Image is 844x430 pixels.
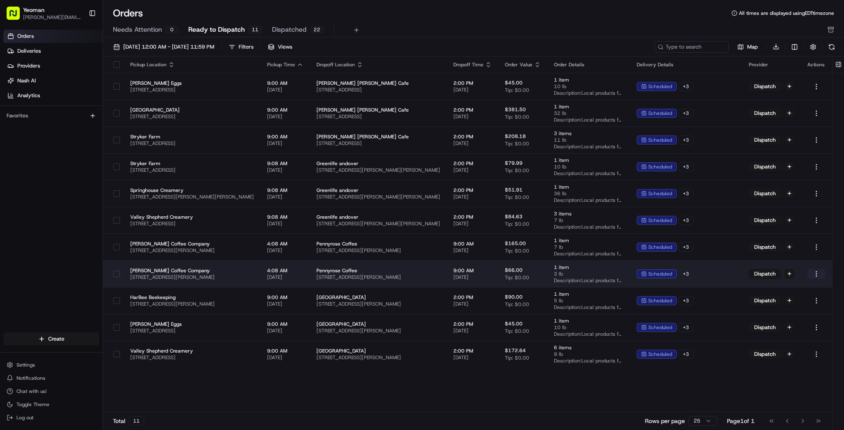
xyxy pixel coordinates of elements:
div: Pickup Time [267,61,303,68]
span: Analytics [17,92,40,99]
span: 9 lb [554,351,624,358]
span: 9:00 AM [267,294,303,301]
span: Tip: $0.00 [505,221,529,227]
span: [STREET_ADDRESS] [130,140,254,147]
span: [DATE] [453,327,492,334]
div: Actions [807,61,825,68]
div: + 3 [678,350,694,359]
span: 2:00 PM [453,348,492,354]
div: + 3 [678,269,694,278]
span: 9:00 AM [267,321,303,327]
span: Description: Local products for Hopewell [PERSON_NAME] Cafe [554,143,624,150]
span: $45.00 [505,320,523,327]
span: Greenlife andover [316,214,440,220]
span: [DATE] [453,86,492,93]
span: Deliveries [17,47,41,55]
span: Create [48,335,64,343]
span: scheduled [648,217,672,224]
div: 11 [248,26,262,33]
span: Tip: $0.00 [505,140,529,147]
span: 2:00 PM [453,80,492,86]
span: 1 item [554,103,624,110]
div: Total [113,416,144,425]
span: 7 lb [554,244,624,250]
span: $79.99 [505,160,523,166]
a: Analytics [3,89,103,102]
span: 2:00 PM [453,294,492,301]
span: 7 lb [554,217,624,224]
span: Description: Local products for Greenlife andover [554,170,624,177]
div: + 3 [678,109,694,118]
span: Map [747,43,758,51]
input: Type to search [654,41,729,53]
div: + 3 [678,189,694,198]
span: 3 lb [554,271,624,277]
span: 32 lb [554,110,624,117]
span: [DATE] [453,220,492,227]
button: Dispatch [749,322,781,332]
span: Description: Local products for [GEOGRAPHIC_DATA] [554,304,624,311]
button: Filters [225,41,257,53]
span: Description: Local products for Greenlife andover [554,224,624,230]
span: scheduled [648,271,672,277]
button: [DATE] 12:00 AM - [DATE] 11:59 PM [110,41,218,53]
div: Delivery Details [637,61,736,68]
span: [STREET_ADDRESS][PERSON_NAME][PERSON_NAME] [316,167,440,173]
span: [STREET_ADDRESS][PERSON_NAME] [130,247,254,254]
span: [STREET_ADDRESS] [130,167,254,173]
h1: Orders [113,7,143,20]
div: 11 [129,416,144,425]
span: Description: Local products for Pennyrose Coffee [554,250,624,257]
a: 📗Knowledge Base [5,116,66,131]
span: 10 lb [554,164,624,170]
button: Dispatch [749,189,781,199]
span: 2:00 PM [453,187,492,194]
span: [STREET_ADDRESS] [130,113,254,120]
div: Page 1 of 1 [727,417,755,425]
span: scheduled [648,110,672,117]
span: $51.91 [505,187,523,193]
div: + 3 [678,136,694,145]
span: [STREET_ADDRESS][PERSON_NAME] [130,274,254,280]
div: + 3 [678,296,694,305]
span: HarBee Beekeeping [130,294,254,301]
span: [DATE] [267,113,303,120]
div: Filters [239,43,253,51]
button: Dispatch [749,82,781,91]
span: Pennyrose Coffee [316,241,440,247]
span: 9:00 AM [453,241,492,247]
button: Dispatch [749,242,781,252]
span: Tip: $0.00 [505,194,529,201]
span: Pennyrose Coffee [316,267,440,274]
div: 22 [310,26,324,33]
span: All times are displayed using EDT timezone [739,10,834,16]
span: $381.50 [505,106,526,113]
div: Dropoff Time [453,61,492,68]
span: 1 item [554,318,624,324]
span: Nash AI [17,77,36,84]
span: [STREET_ADDRESS] [316,86,440,93]
button: [PERSON_NAME][EMAIL_ADDRESS][DOMAIN_NAME] [23,14,82,21]
span: 5 lb [554,297,624,304]
span: [DATE] [267,86,303,93]
span: [STREET_ADDRESS][PERSON_NAME] [130,301,254,307]
span: Orders [17,33,34,40]
button: Dispatch [749,349,781,359]
button: Dispatch [749,108,781,118]
button: Create [3,332,99,346]
span: [GEOGRAPHIC_DATA] [130,107,254,113]
div: + 3 [678,323,694,332]
span: Tip: $0.00 [505,114,529,120]
span: [STREET_ADDRESS][PERSON_NAME][PERSON_NAME] [130,194,254,200]
div: Order Value [505,61,541,68]
button: Dispatch [749,162,781,172]
span: 2:00 PM [453,107,492,113]
span: [DATE] 12:00 AM - [DATE] 11:59 PM [123,43,214,51]
div: + 3 [678,243,694,252]
span: 9:08 AM [267,187,303,194]
span: [STREET_ADDRESS][PERSON_NAME] [316,354,440,361]
span: [DATE] [267,167,303,173]
button: Yeoman [23,6,45,14]
span: Tip: $0.00 [505,248,529,254]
